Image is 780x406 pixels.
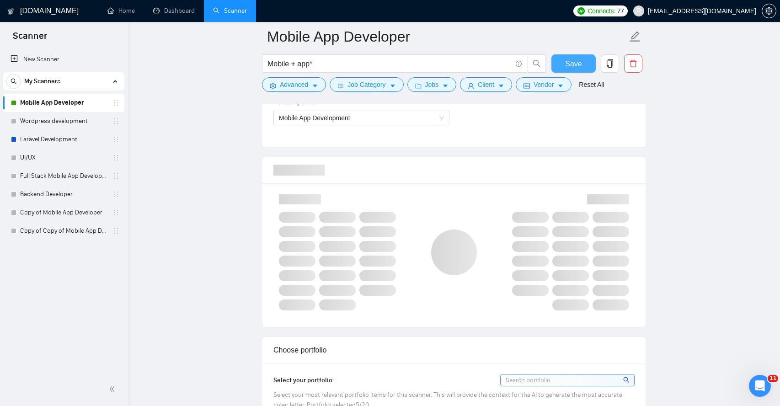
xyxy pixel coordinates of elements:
[20,203,107,222] a: Copy of Mobile App Developer
[390,82,396,89] span: caret-down
[636,8,642,14] span: user
[112,118,120,125] span: holder
[6,74,21,89] button: search
[262,77,326,92] button: settingAdvancedcaret-down
[468,82,474,89] span: user
[415,82,422,89] span: folder
[112,209,120,216] span: holder
[617,6,624,16] span: 77
[478,80,494,90] span: Client
[347,80,385,90] span: Job Category
[762,7,776,15] a: setting
[337,82,344,89] span: bars
[213,7,247,15] a: searchScanner
[273,337,635,363] div: Choose portfolio
[279,114,350,122] span: Mobile App Development
[407,77,457,92] button: folderJobscaret-down
[24,72,60,91] span: My Scanners
[442,82,449,89] span: caret-down
[501,374,634,386] input: Search portfolio
[588,6,615,16] span: Connects:
[3,72,124,240] li: My Scanners
[153,7,195,15] a: dashboardDashboard
[5,29,54,48] span: Scanner
[551,54,596,73] button: Save
[425,80,439,90] span: Jobs
[7,78,21,85] span: search
[112,136,120,143] span: holder
[267,58,512,69] input: Search Freelance Jobs...
[20,112,107,130] a: Wordpress development
[528,59,545,68] span: search
[601,59,619,68] span: copy
[498,82,504,89] span: caret-down
[601,54,619,73] button: copy
[112,227,120,235] span: holder
[20,167,107,185] a: Full Stack Mobile App Developer
[312,82,318,89] span: caret-down
[330,77,403,92] button: barsJob Categorycaret-down
[516,77,572,92] button: idcardVendorcaret-down
[20,185,107,203] a: Backend Developer
[623,375,631,385] span: search
[280,80,308,90] span: Advanced
[565,58,582,69] span: Save
[534,80,554,90] span: Vendor
[624,54,642,73] button: delete
[625,59,642,68] span: delete
[8,4,14,19] img: logo
[557,82,564,89] span: caret-down
[112,191,120,198] span: holder
[768,375,778,382] span: 11
[109,385,118,394] span: double-left
[579,80,604,90] a: Reset All
[20,149,107,167] a: UI/UX
[20,130,107,149] a: Laravel Development
[112,154,120,161] span: holder
[749,375,771,397] iframe: Intercom live chat
[516,61,522,67] span: info-circle
[629,31,641,43] span: edit
[762,4,776,18] button: setting
[267,25,627,48] input: Scanner name...
[112,99,120,107] span: holder
[273,376,334,384] span: Select your portfolio:
[528,54,546,73] button: search
[577,7,585,15] img: upwork-logo.png
[524,82,530,89] span: idcard
[107,7,135,15] a: homeHome
[460,77,512,92] button: userClientcaret-down
[11,50,117,69] a: New Scanner
[112,172,120,180] span: holder
[270,82,276,89] span: setting
[3,50,124,69] li: New Scanner
[20,222,107,240] a: Copy of Copy of Mobile App Developer
[20,94,107,112] a: Mobile App Developer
